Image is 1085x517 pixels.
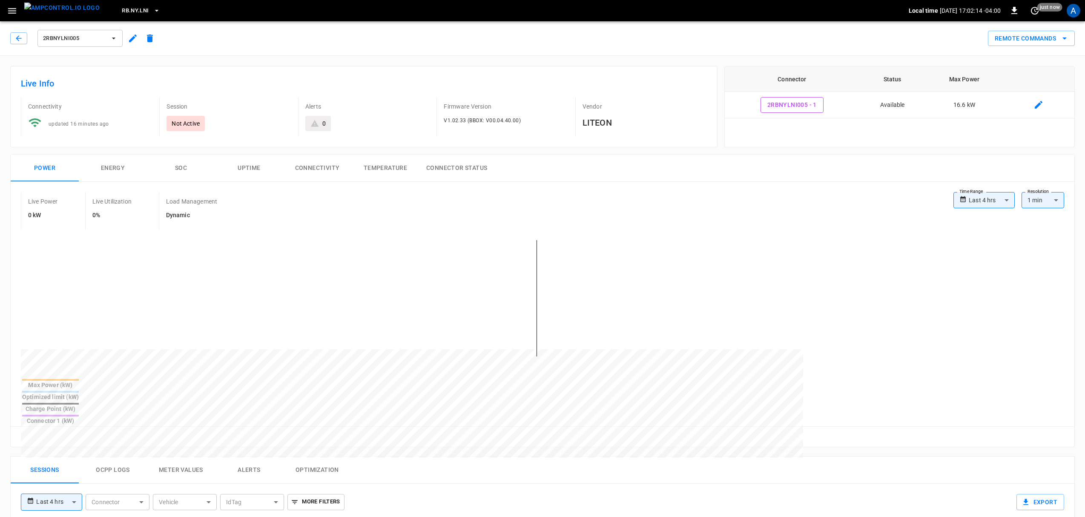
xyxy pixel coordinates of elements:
h6: Dynamic [166,211,217,220]
h6: 0 kW [28,211,58,220]
th: Status [859,66,925,92]
table: connector table [725,66,1074,118]
div: 0 [322,119,326,128]
button: Remote Commands [988,31,1075,46]
button: Alerts [215,457,283,484]
div: Last 4 hrs [36,494,82,510]
td: 16.6 kW [926,92,1003,118]
h6: Live Info [21,77,707,90]
img: ampcontrol.io logo [24,3,100,13]
button: Sessions [11,457,79,484]
div: profile-icon [1067,4,1080,17]
span: RB.NY.LNI [122,6,149,16]
button: Ocpp logs [79,457,147,484]
button: RB.NY.LNI [118,3,163,19]
button: Connector Status [419,155,494,182]
button: SOC [147,155,215,182]
p: [DATE] 17:02:14 -04:00 [940,6,1001,15]
button: More Filters [287,494,344,510]
div: 1 min [1022,192,1064,208]
th: Max Power [926,66,1003,92]
p: Connectivity [28,102,152,111]
button: Energy [79,155,147,182]
p: Load Management [166,197,217,206]
button: Power [11,155,79,182]
td: Available [859,92,925,118]
p: Live Utilization [92,197,132,206]
button: Connectivity [283,155,351,182]
button: 2RBNYLNI005 [37,30,123,47]
p: Session [166,102,291,111]
button: set refresh interval [1028,4,1042,17]
th: Connector [725,66,859,92]
p: Not Active [172,119,200,128]
button: Meter Values [147,457,215,484]
p: Local time [909,6,938,15]
span: updated 16 minutes ago [49,121,109,127]
button: 2RBNYLNI005 - 1 [761,97,824,113]
p: Firmware Version [444,102,568,111]
label: Resolution [1028,188,1049,195]
span: just now [1037,3,1062,11]
p: Vendor [583,102,707,111]
div: remote commands options [988,31,1075,46]
div: Last 4 hrs [969,192,1015,208]
button: Uptime [215,155,283,182]
p: Alerts [305,102,430,111]
h6: LITEON [583,116,707,129]
span: V1.02.33 (BBOX: V00.04.40.00) [444,118,521,124]
button: Export [1016,494,1064,510]
label: Time Range [959,188,983,195]
button: Optimization [283,457,351,484]
h6: 0% [92,211,132,220]
button: Temperature [351,155,419,182]
p: Live Power [28,197,58,206]
span: 2RBNYLNI005 [43,34,106,43]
